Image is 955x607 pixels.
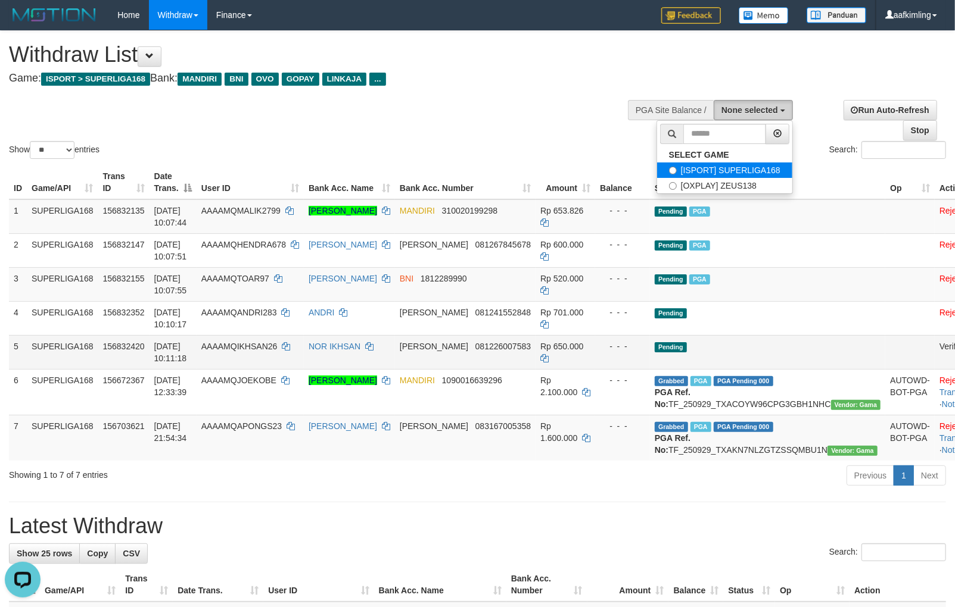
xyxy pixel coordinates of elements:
span: Rp 1.600.000 [540,421,577,443]
span: Pending [655,274,687,284]
span: Marked by aafsengchandara [690,376,711,386]
a: Next [913,465,946,486]
td: 3 [9,267,27,301]
div: - - - [600,340,645,352]
div: Showing 1 to 7 of 7 entries [9,464,389,481]
a: Copy [79,543,116,564]
th: Trans ID: activate to sort column ascending [120,568,173,602]
input: [ISPORT] SUPERLIGA168 [669,167,677,174]
span: [PERSON_NAME] [400,308,468,317]
button: Open LiveChat chat widget [5,5,41,40]
a: [PERSON_NAME] [309,240,377,249]
th: Bank Acc. Name: activate to sort column ascending [374,568,506,602]
span: Marked by aafheankoy [689,240,710,251]
span: [DATE] 10:11:18 [154,342,187,363]
span: 156832155 [103,274,145,283]
th: Bank Acc. Name: activate to sort column ascending [304,165,395,199]
td: TF_250929_TXACOYW96CPG3GBH1NHC [650,369,885,415]
a: Stop [903,120,937,140]
span: AAAAMQIKHSAN26 [201,342,278,351]
a: Show 25 rows [9,543,80,564]
select: Showentries [30,141,74,159]
a: [PERSON_NAME] [309,206,377,215]
a: Previous [847,465,894,486]
th: ID [9,165,27,199]
div: - - - [600,205,645,217]
th: Action [850,568,946,602]
a: SELECT GAME [657,147,792,162]
span: Copy 081226007583 to clipboard [475,342,531,351]
th: Amount: activate to sort column ascending [536,165,595,199]
span: 156672367 [103,376,145,385]
span: Rp 701.000 [540,308,583,317]
img: MOTION_logo.png [9,6,99,24]
span: [DATE] 12:33:39 [154,376,187,397]
span: None selected [721,105,778,115]
td: SUPERLIGA168 [27,199,98,234]
a: 1 [894,465,914,486]
th: Op: activate to sort column ascending [885,165,935,199]
th: Op: activate to sort column ascending [775,568,850,602]
td: SUPERLIGA168 [27,369,98,415]
td: TF_250929_TXAKN7NLZGTZSSQMBU1N [650,415,885,461]
a: [PERSON_NAME] [309,274,377,283]
td: 5 [9,335,27,369]
th: Date Trans.: activate to sort column descending [150,165,197,199]
h1: Withdraw List [9,43,625,67]
span: Rp 650.000 [540,342,583,351]
span: Rp 520.000 [540,274,583,283]
input: Search: [861,141,946,159]
th: User ID: activate to sort column ascending [197,165,304,199]
span: [DATE] 10:07:44 [154,206,187,227]
span: 156832135 [103,206,145,215]
span: 156832420 [103,342,145,351]
th: Bank Acc. Number: activate to sort column ascending [395,165,536,199]
b: PGA Ref. No: [655,387,690,409]
span: ... [369,73,385,86]
span: AAAAMQTOAR97 [201,274,269,283]
span: BNI [400,274,413,283]
th: Game/API: activate to sort column ascending [40,568,120,602]
td: 4 [9,301,27,335]
span: Copy 1090016639296 to clipboard [442,376,502,385]
input: [OXPLAY] ZEUS138 [669,182,677,190]
label: Search: [829,543,946,561]
td: SUPERLIGA168 [27,335,98,369]
span: [PERSON_NAME] [400,240,468,249]
span: PGA Pending [714,422,773,432]
label: Search: [829,141,946,159]
span: 156832352 [103,308,145,317]
td: AUTOWD-BOT-PGA [885,369,935,415]
a: [PERSON_NAME] [309,421,377,431]
td: 2 [9,233,27,267]
span: [PERSON_NAME] [400,342,468,351]
span: [DATE] 10:10:17 [154,308,187,329]
span: Show 25 rows [17,549,72,558]
span: CSV [123,549,140,558]
span: PGA Pending [714,376,773,386]
td: SUPERLIGA168 [27,233,98,267]
span: Copy 1812289990 to clipboard [421,274,467,283]
b: PGA Ref. No: [655,433,690,455]
span: Copy [87,549,108,558]
span: AAAAMQHENDRA678 [201,240,286,249]
th: Status [650,165,885,199]
span: GOPAY [282,73,319,86]
img: Button%20Memo.svg [739,7,789,24]
th: Balance: activate to sort column ascending [668,568,723,602]
div: - - - [600,420,645,432]
span: Rp 2.100.000 [540,376,577,397]
span: MANDIRI [400,376,435,385]
th: Trans ID: activate to sort column ascending [98,165,150,199]
span: Vendor URL: https://trx31.1velocity.biz [831,400,881,410]
img: panduan.png [807,7,866,23]
div: PGA Site Balance / [628,100,714,120]
span: [DATE] 10:07:55 [154,274,187,295]
td: 1 [9,199,27,234]
label: Show entries [9,141,99,159]
span: Rp 653.826 [540,206,583,215]
td: SUPERLIGA168 [27,267,98,301]
span: Marked by aafsoycanthlai [689,206,710,217]
a: ANDRI [309,308,335,317]
span: ISPORT > SUPERLIGA168 [41,73,150,86]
